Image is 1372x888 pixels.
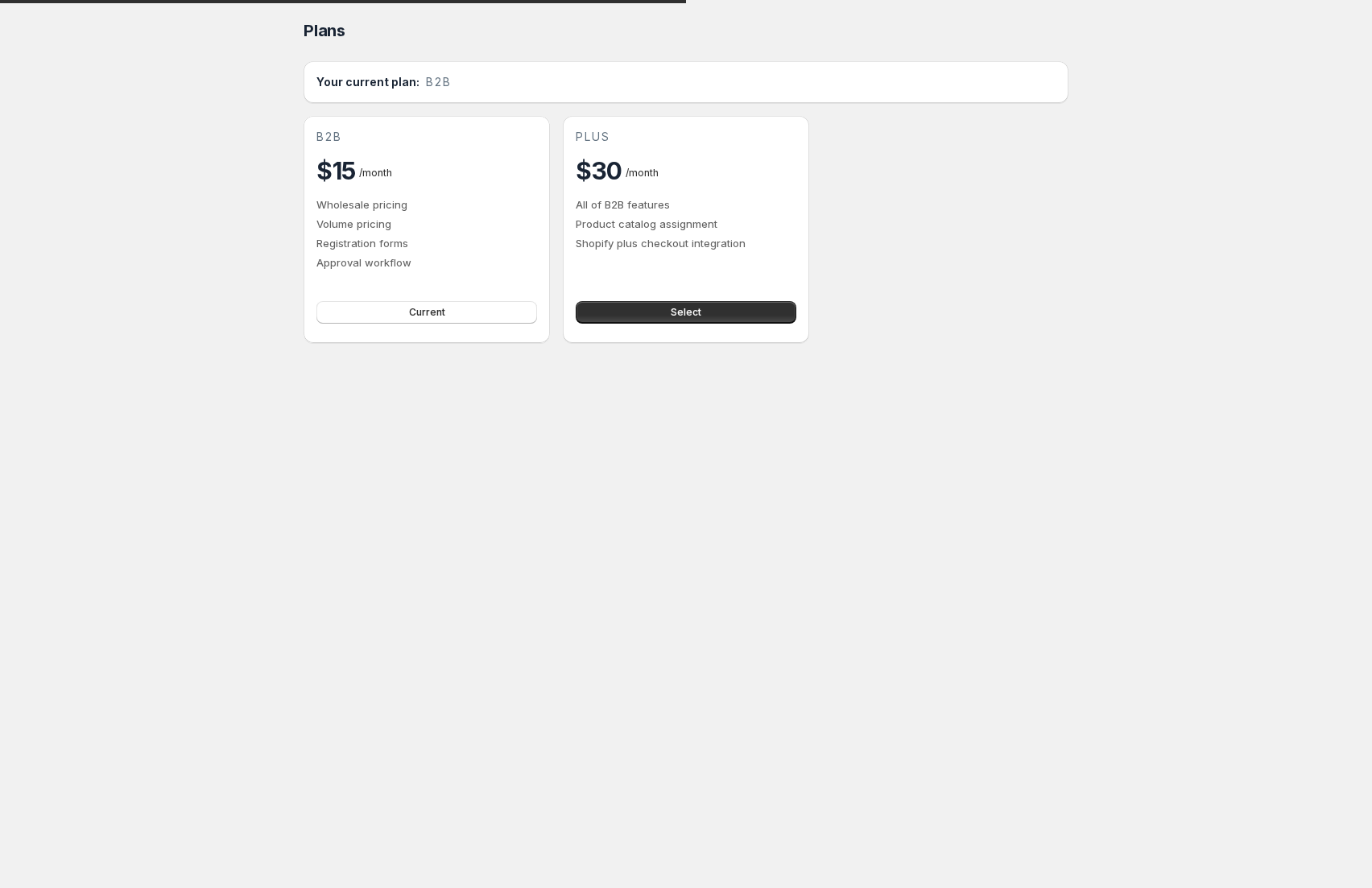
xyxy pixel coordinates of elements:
span: Current [409,306,445,319]
span: b2b [426,74,452,90]
span: Plans [304,21,345,40]
span: / month [626,167,659,179]
h2: Your current plan: [316,74,419,90]
span: plus [576,129,610,145]
span: Select [671,306,701,319]
span: b2b [316,129,342,145]
p: Approval workflow [316,254,537,271]
p: Registration forms [316,235,537,251]
p: Wholesale pricing [316,196,537,213]
button: Current [316,301,537,324]
p: Shopify plus checkout integration [576,235,796,251]
p: All of B2B features [576,196,796,213]
p: Product catalog assignment [576,216,796,232]
p: Volume pricing [316,216,537,232]
h2: $15 [316,155,356,187]
h2: $30 [576,155,622,187]
span: / month [359,167,392,179]
button: Select [576,301,796,324]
